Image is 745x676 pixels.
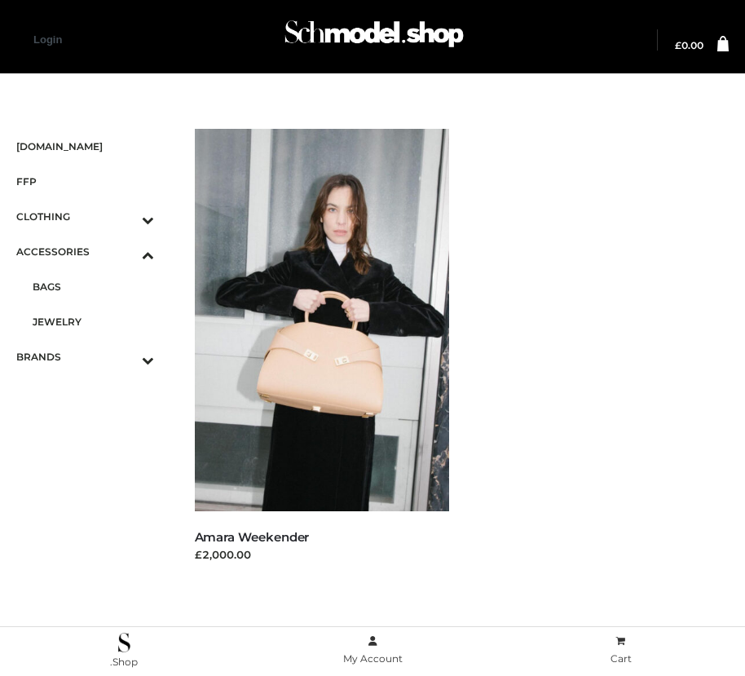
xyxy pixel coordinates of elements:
span: £ [675,39,681,51]
a: Cart [496,632,745,669]
img: .Shop [118,633,130,652]
span: Cart [611,652,632,665]
span: FFP [16,172,154,191]
span: CLOTHING [16,207,154,226]
a: Login [33,33,62,46]
span: BRANDS [16,347,154,366]
span: BAGS [33,277,154,296]
a: BAGS [33,269,154,304]
a: ACCESSORIESToggle Submenu [16,234,154,269]
a: £0.00 [675,41,703,51]
a: My Account [249,632,497,669]
div: £2,000.00 [195,546,450,563]
a: Schmodel Admin 964 [277,14,468,67]
span: [DOMAIN_NAME] [16,137,154,156]
button: Toggle Submenu [97,199,154,234]
a: JEWELRY [33,304,154,339]
button: Toggle Submenu [97,234,154,269]
span: My Account [343,652,403,665]
span: JEWELRY [33,312,154,331]
span: ACCESSORIES [16,242,154,261]
bdi: 0.00 [675,39,703,51]
img: Schmodel Admin 964 [280,9,468,67]
a: BRANDSToggle Submenu [16,339,154,374]
a: [DOMAIN_NAME] [16,129,154,164]
a: FFP [16,164,154,199]
button: Toggle Submenu [97,339,154,374]
span: .Shop [110,656,138,668]
a: Amara Weekender [195,529,310,545]
a: CLOTHINGToggle Submenu [16,199,154,234]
